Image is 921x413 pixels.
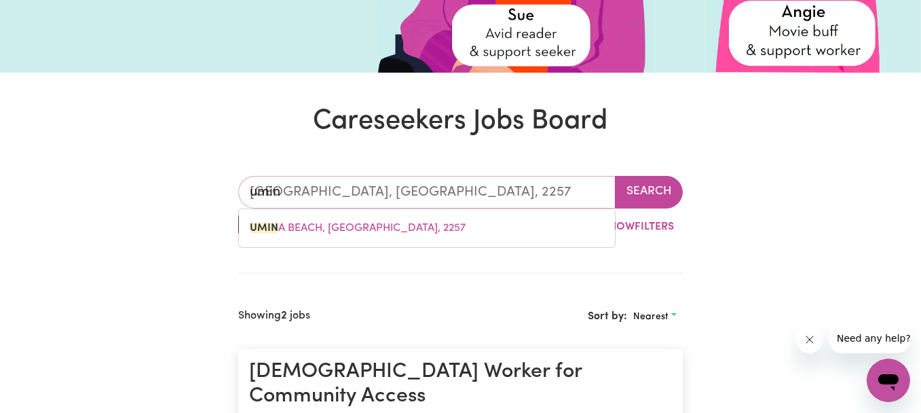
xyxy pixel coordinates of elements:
[8,10,82,20] span: Need any help?
[633,312,669,322] span: Nearest
[796,326,823,353] iframe: Close message
[603,221,635,232] span: Show
[281,310,287,321] b: 2
[588,311,627,322] span: Sort by:
[627,306,683,327] button: Sort search results
[238,209,616,248] div: menu-options
[578,214,683,240] button: ShowFilters
[238,176,616,209] input: Enter a suburb or postcode
[867,359,910,402] iframe: Button to launch messaging window
[829,323,910,353] iframe: Message from company
[615,176,683,209] button: Search
[249,360,672,410] h1: [DEMOGRAPHIC_DATA] Worker for Community Access
[239,215,615,242] a: UMINA BEACH, New South Wales, 2257
[238,310,310,323] h2: Showing jobs
[250,223,278,234] mark: UMIN
[250,223,466,234] span: A BEACH, [GEOGRAPHIC_DATA], 2257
